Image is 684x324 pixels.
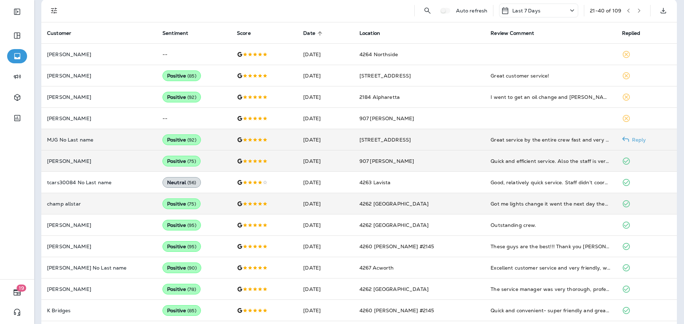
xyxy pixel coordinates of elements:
[491,136,610,143] div: Great service by the entire crew fast and very friendly service ken Thomas and Dj
[187,244,196,250] span: ( 95 )
[187,222,196,228] span: ( 95 )
[187,137,196,143] span: ( 92 )
[359,179,391,186] span: 4263 Lavista
[297,65,354,86] td: [DATE]
[47,265,151,271] p: [PERSON_NAME] No Last name
[491,94,610,101] div: I went to get an oil change and Robert helped me change the cabin air filter as well. He went abo...
[359,30,380,36] span: Location
[7,5,27,19] button: Expand Sidebar
[162,284,201,294] div: Positive
[491,30,543,37] span: Review Comment
[297,86,354,108] td: [DATE]
[491,307,610,314] div: Quick and convenient- super friendly and great customer service. Got us in and taken care of quic...
[491,30,534,36] span: Review Comment
[359,94,400,100] span: 2184 Alpharetta
[622,30,641,36] span: Replied
[47,73,151,79] p: [PERSON_NAME]
[47,94,151,100] p: [PERSON_NAME]
[359,265,394,271] span: 4267 Acworth
[297,236,354,257] td: [DATE]
[162,241,201,252] div: Positive
[359,307,434,314] span: 4260 [PERSON_NAME] #2145
[47,137,151,143] p: MJG No Last name
[420,4,435,18] button: Search Reviews
[491,200,610,207] div: Got me lights change it went the next day they replaced it with no hassle good people
[162,30,188,36] span: Sentiment
[162,198,201,209] div: Positive
[297,193,354,214] td: [DATE]
[47,158,151,164] p: [PERSON_NAME]
[491,72,610,79] div: Great customer service!
[297,44,354,65] td: [DATE]
[491,158,610,165] div: Quick and efficient service. Also the staff is very nice
[187,201,196,207] span: ( 75 )
[491,243,610,250] div: These guys are the best!!! Thank you AJ!
[303,30,325,37] span: Date
[237,30,260,37] span: Score
[47,30,81,37] span: Customer
[622,30,650,37] span: Replied
[187,265,197,271] span: ( 90 )
[47,222,151,228] p: [PERSON_NAME]
[297,129,354,150] td: [DATE]
[162,220,201,230] div: Positive
[162,177,201,188] div: Neutral
[47,308,151,313] p: K Bridges
[47,4,61,18] button: Filters
[491,222,610,229] div: Outstanding crew.
[297,214,354,236] td: [DATE]
[297,257,354,278] td: [DATE]
[187,158,196,164] span: ( 75 )
[359,158,414,164] span: 907 [PERSON_NAME]
[162,262,201,273] div: Positive
[297,108,354,129] td: [DATE]
[491,286,610,293] div: The service manager was very thorough, professional, and kind. I am very satisfied with the work ...
[162,156,201,166] div: Positive
[187,94,196,100] span: ( 92 )
[157,44,231,65] td: --
[17,285,26,292] span: 19
[47,244,151,249] p: [PERSON_NAME]
[359,30,389,37] span: Location
[162,92,201,102] div: Positive
[456,8,488,14] p: Auto refresh
[7,285,27,299] button: 19
[297,172,354,193] td: [DATE]
[359,201,429,207] span: 4262 [GEOGRAPHIC_DATA]
[187,73,196,79] span: ( 85 )
[47,201,151,207] p: champ allstar
[359,286,429,292] span: 4262 [GEOGRAPHIC_DATA]
[359,73,411,79] span: [STREET_ADDRESS]
[359,51,398,58] span: 4264 Northside
[47,52,151,57] p: [PERSON_NAME]
[491,264,610,271] div: Excellent customer service and very friendly, well-educated staff. Priced fairly. Work was done i...
[629,137,646,143] p: Reply
[47,180,151,185] p: tcars30084 No Last name
[359,137,411,143] span: [STREET_ADDRESS]
[47,286,151,292] p: [PERSON_NAME]
[162,30,197,37] span: Sentiment
[47,116,151,121] p: [PERSON_NAME]
[162,70,201,81] div: Positive
[359,243,434,250] span: 4260 [PERSON_NAME] #2145
[297,150,354,172] td: [DATE]
[297,300,354,321] td: [DATE]
[297,278,354,300] td: [DATE]
[656,4,670,18] button: Export as CSV
[491,179,610,186] div: Good, relatively quick service. Staff didn’t coordinate to apply my discount coupon shown at chec...
[162,305,201,316] div: Positive
[162,134,201,145] div: Positive
[237,30,251,36] span: Score
[157,108,231,129] td: --
[303,30,315,36] span: Date
[512,8,540,14] p: Last 7 Days
[187,286,196,292] span: ( 78 )
[590,8,621,14] div: 21 - 40 of 109
[187,180,196,186] span: ( 56 )
[187,308,196,314] span: ( 85 )
[359,115,414,122] span: 907 [PERSON_NAME]
[47,30,71,36] span: Customer
[359,222,429,228] span: 4262 [GEOGRAPHIC_DATA]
